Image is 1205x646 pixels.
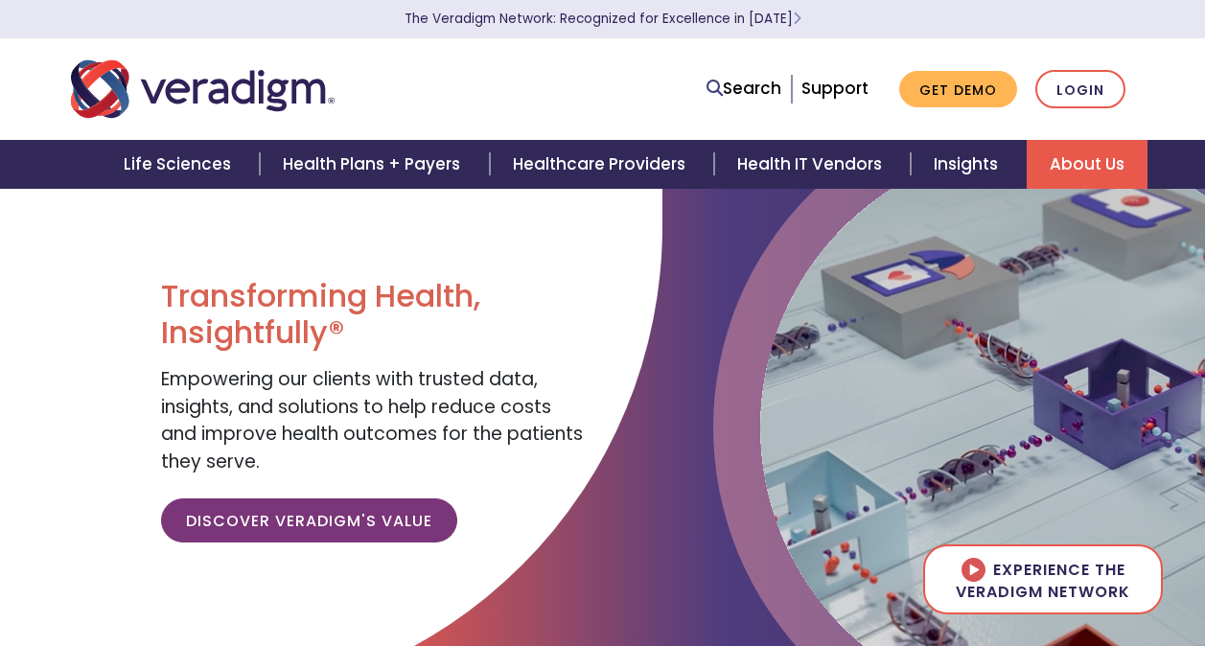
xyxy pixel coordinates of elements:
a: Search [707,76,781,102]
a: Insights [911,140,1027,189]
a: Login [1035,70,1125,109]
a: Health IT Vendors [714,140,911,189]
a: About Us [1027,140,1147,189]
a: Health Plans + Payers [260,140,489,189]
a: Get Demo [899,71,1017,108]
h1: Transforming Health, Insightfully® [161,278,588,352]
a: Support [801,77,869,100]
a: Healthcare Providers [490,140,714,189]
a: Discover Veradigm's Value [161,498,457,542]
span: Learn More [793,10,801,28]
img: Veradigm logo [71,58,335,121]
span: Empowering our clients with trusted data, insights, and solutions to help reduce costs and improv... [161,366,583,474]
a: The Veradigm Network: Recognized for Excellence in [DATE]Learn More [405,10,801,28]
a: Life Sciences [101,140,260,189]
